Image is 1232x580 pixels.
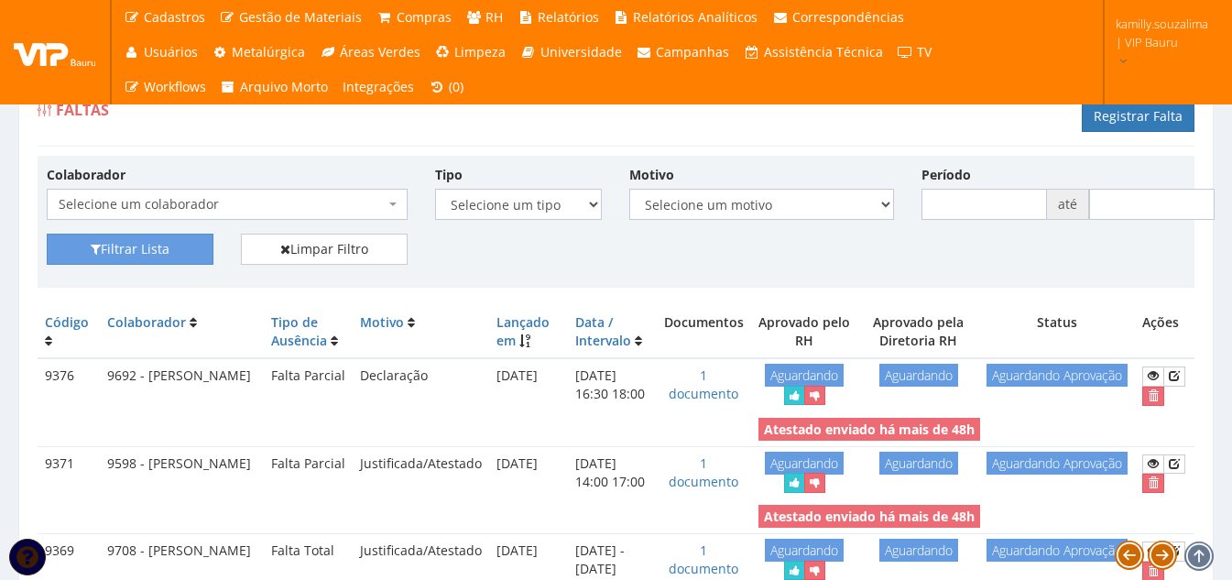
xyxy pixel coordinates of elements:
[14,38,96,66] img: logo
[264,358,353,413] td: Falta Parcial
[489,446,568,500] td: [DATE]
[47,189,408,220] span: Selecione um colaborador
[489,358,568,413] td: [DATE]
[879,452,958,475] span: Aguardando
[241,234,408,265] a: Limpar Filtro
[540,43,622,60] span: Universidade
[765,539,844,562] span: Aguardando
[669,367,738,402] a: 1 documento
[764,43,883,60] span: Assistência Técnica
[116,70,213,104] a: Workflows
[979,306,1135,358] th: Status
[656,43,729,60] span: Campanhas
[232,43,305,60] span: Metalúrgica
[340,43,420,60] span: Áreas Verdes
[1116,15,1208,51] span: kamilly.souzalima | VIP Bauru
[917,43,932,60] span: TV
[116,35,205,70] a: Usuários
[792,8,904,26] span: Correspondências
[669,454,738,490] a: 1 documento
[629,166,674,184] label: Motivo
[485,8,503,26] span: RH
[449,78,463,95] span: (0)
[271,313,327,349] a: Tipo de Ausência
[633,8,758,26] span: Relatórios Analíticos
[657,306,751,358] th: Documentos
[264,446,353,500] td: Falta Parcial
[343,78,414,95] span: Integrações
[764,421,975,438] strong: Atestado enviado há mais de 48h
[538,8,599,26] span: Relatórios
[397,8,452,26] span: Compras
[987,364,1128,387] span: Aguardando Aprovação
[205,35,313,70] a: Metalúrgica
[100,358,264,413] td: 9692 - [PERSON_NAME]
[59,195,385,213] span: Selecione um colaborador
[764,508,975,525] strong: Atestado enviado há mais de 48h
[144,8,205,26] span: Cadastros
[144,43,198,60] span: Usuários
[513,35,629,70] a: Universidade
[428,35,514,70] a: Limpeza
[56,100,109,120] span: Faltas
[353,358,489,413] td: Declaração
[47,234,213,265] button: Filtrar Lista
[144,78,206,95] span: Workflows
[751,306,857,358] th: Aprovado pelo RH
[1047,189,1089,220] span: até
[353,446,489,500] td: Justificada/Atestado
[890,35,940,70] a: TV
[568,358,656,413] td: [DATE] 16:30 18:00
[45,313,89,331] a: Código
[213,70,336,104] a: Arquivo Morto
[38,446,100,500] td: 9371
[239,8,362,26] span: Gestão de Materiais
[987,452,1128,475] span: Aguardando Aprovação
[1082,101,1194,132] a: Registrar Falta
[496,313,550,349] a: Lançado em
[240,78,328,95] span: Arquivo Morto
[765,364,844,387] span: Aguardando
[857,306,979,358] th: Aprovado pela Diretoria RH
[575,313,631,349] a: Data / Intervalo
[669,542,738,577] a: 1 documento
[435,166,463,184] label: Tipo
[987,539,1128,562] span: Aguardando Aprovação
[765,452,844,475] span: Aguardando
[879,364,958,387] span: Aguardando
[736,35,890,70] a: Assistência Técnica
[1135,306,1194,358] th: Ações
[335,70,421,104] a: Integrações
[47,166,125,184] label: Colaborador
[921,166,971,184] label: Período
[38,358,100,413] td: 9376
[454,43,506,60] span: Limpeza
[879,539,958,562] span: Aguardando
[312,35,428,70] a: Áreas Verdes
[100,446,264,500] td: 9598 - [PERSON_NAME]
[421,70,471,104] a: (0)
[629,35,737,70] a: Campanhas
[107,313,186,331] a: Colaborador
[568,446,656,500] td: [DATE] 14:00 17:00
[360,313,404,331] a: Motivo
